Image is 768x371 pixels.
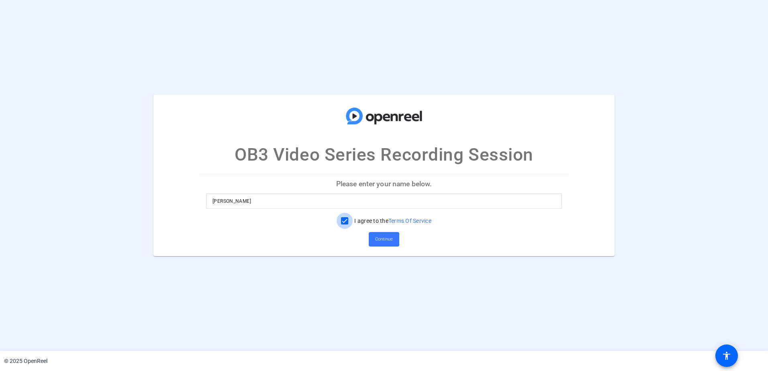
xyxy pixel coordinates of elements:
label: I agree to the [353,217,431,225]
span: Continue [375,233,393,245]
mat-icon: accessibility [722,351,731,361]
div: © 2025 OpenReel [4,357,47,365]
p: OB3 Video Series Recording Session [235,141,533,168]
a: Terms Of Service [388,218,431,224]
input: Enter your name [212,196,556,206]
p: Please enter your name below. [200,174,568,194]
button: Continue [369,232,399,247]
img: company-logo [344,103,424,129]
